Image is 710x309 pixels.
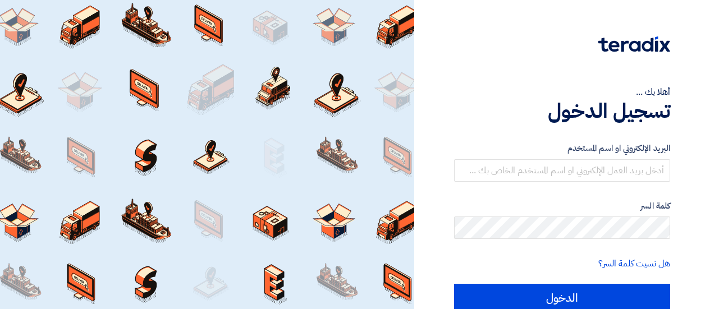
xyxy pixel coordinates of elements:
label: البريد الإلكتروني او اسم المستخدم [454,142,670,155]
img: Teradix logo [598,36,670,52]
h1: تسجيل الدخول [454,99,670,123]
div: أهلا بك ... [454,85,670,99]
label: كلمة السر [454,200,670,213]
input: أدخل بريد العمل الإلكتروني او اسم المستخدم الخاص بك ... [454,159,670,182]
a: هل نسيت كلمة السر؟ [598,257,670,270]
